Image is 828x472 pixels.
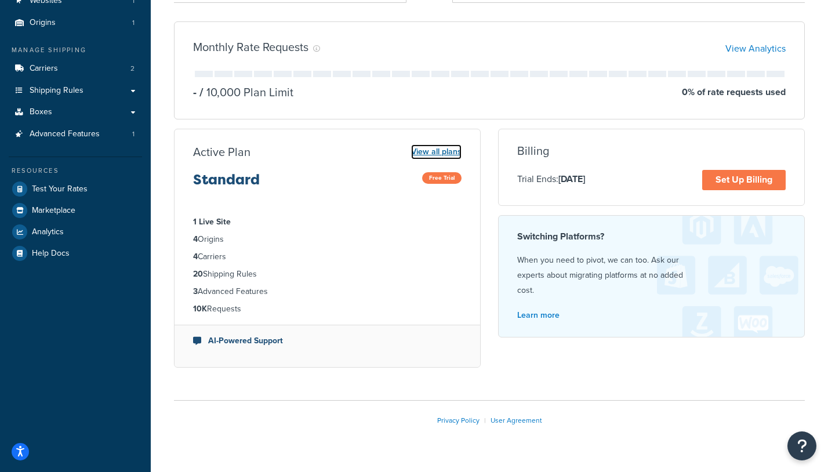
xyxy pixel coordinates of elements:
strong: 20 [193,268,203,280]
a: Boxes [9,101,142,123]
a: Shipping Rules [9,80,142,101]
span: 1 [132,129,135,139]
span: Advanced Features [30,129,100,139]
li: Requests [193,303,462,315]
strong: [DATE] [558,172,585,186]
span: Analytics [32,227,64,237]
p: - [193,84,197,100]
span: Test Your Rates [32,184,88,194]
span: / [199,83,204,101]
span: Marketplace [32,206,75,216]
a: Marketplace [9,200,142,221]
a: Help Docs [9,243,142,264]
a: Set Up Billing [702,170,786,190]
p: 10,000 Plan Limit [197,84,293,100]
span: Help Docs [32,249,70,259]
span: | [484,415,486,426]
button: Open Resource Center [787,431,816,460]
a: Advanced Features 1 [9,124,142,145]
h3: Active Plan [193,146,250,158]
strong: 4 [193,250,198,263]
span: Free Trial [422,172,462,184]
span: 1 [132,18,135,28]
a: Privacy Policy [437,415,480,426]
p: When you need to pivot, we can too. Ask our experts about migrating platforms at no added cost. [517,253,786,298]
strong: 4 [193,233,198,245]
span: Boxes [30,107,52,117]
strong: 10K [193,303,207,315]
a: View all plans [411,144,462,159]
li: Origins [9,12,142,34]
h3: Monthly Rate Requests [193,41,308,53]
a: Learn more [517,309,560,321]
a: Carriers 2 [9,58,142,79]
h4: Switching Platforms? [517,230,786,244]
a: Origins 1 [9,12,142,34]
li: Origins [193,233,462,246]
a: Test Your Rates [9,179,142,199]
span: Origins [30,18,56,28]
a: User Agreement [491,415,542,426]
h3: Standard [193,172,260,197]
li: Carriers [193,250,462,263]
li: Advanced Features [193,285,462,298]
h3: Billing [517,144,549,157]
a: View Analytics [725,42,786,55]
li: AI-Powered Support [193,335,462,347]
div: Manage Shipping [9,45,142,55]
span: Shipping Rules [30,86,83,96]
div: Resources [9,166,142,176]
li: Carriers [9,58,142,79]
li: Advanced Features [9,124,142,145]
span: 2 [130,64,135,74]
p: Trial Ends: [517,172,585,187]
p: 0 % of rate requests used [682,84,786,100]
span: Carriers [30,64,58,74]
strong: 3 [193,285,198,297]
strong: 1 Live Site [193,216,231,228]
li: Shipping Rules [193,268,462,281]
a: Analytics [9,222,142,242]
